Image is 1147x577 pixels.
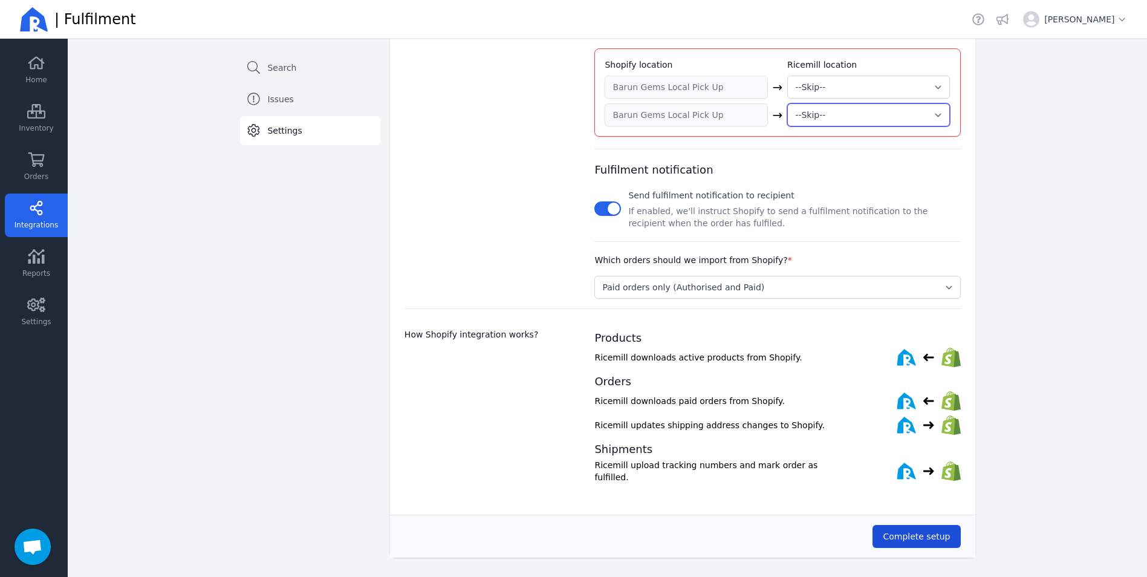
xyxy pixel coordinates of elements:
[15,220,58,230] span: Integrations
[594,459,838,483] span: Ricemill upload tracking numbers and mark order as fulfilled.
[24,172,48,181] span: Orders
[773,79,783,96] div: →
[883,532,950,541] span: Complete setup
[240,85,380,114] a: Issues
[594,149,960,229] div: fulfilment notification
[267,125,302,137] span: Settings
[594,374,960,389] h2: Orders
[594,351,838,363] span: Ricemill downloads active products from Shopify.
[594,254,791,266] p: Which orders should we import from Shopify?
[594,331,960,345] h2: Products
[628,205,960,229] p: If enabled, we'll instruct Shopify to send a fulfilment notification to the recipient when the or...
[594,442,960,457] h2: Shipments
[773,106,783,123] div: →
[267,93,294,105] span: Issues
[19,5,48,34] img: Ricemill Logo
[1044,13,1128,25] span: [PERSON_NAME]
[970,11,987,28] a: Helpdesk
[605,76,767,98] input: e.g. My Warehouse
[628,191,794,200] span: Send fulfilment notification to recipient
[605,59,672,71] h3: Shopify location
[405,328,580,341] h3: How Shopify integration works?
[267,62,296,74] span: Search
[872,525,960,548] button: Complete setup
[240,53,380,82] a: Search
[594,395,838,407] span: Ricemill downloads paid orders from Shopify.
[787,59,950,71] h3: Ricemill location
[21,317,51,327] span: Settings
[594,161,713,178] h2: Fulfilment notification
[22,269,50,278] span: Reports
[594,242,960,299] div: Order download
[605,104,767,126] input: e.g. My Warehouse
[594,419,838,431] span: Ricemill updates shipping address changes to Shopify.
[15,529,51,565] div: Open chat
[54,10,136,29] span: | Fulfilment
[25,75,47,85] span: Home
[19,123,53,133] span: Inventory
[1018,6,1132,33] button: [PERSON_NAME]
[240,116,380,145] a: Settings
